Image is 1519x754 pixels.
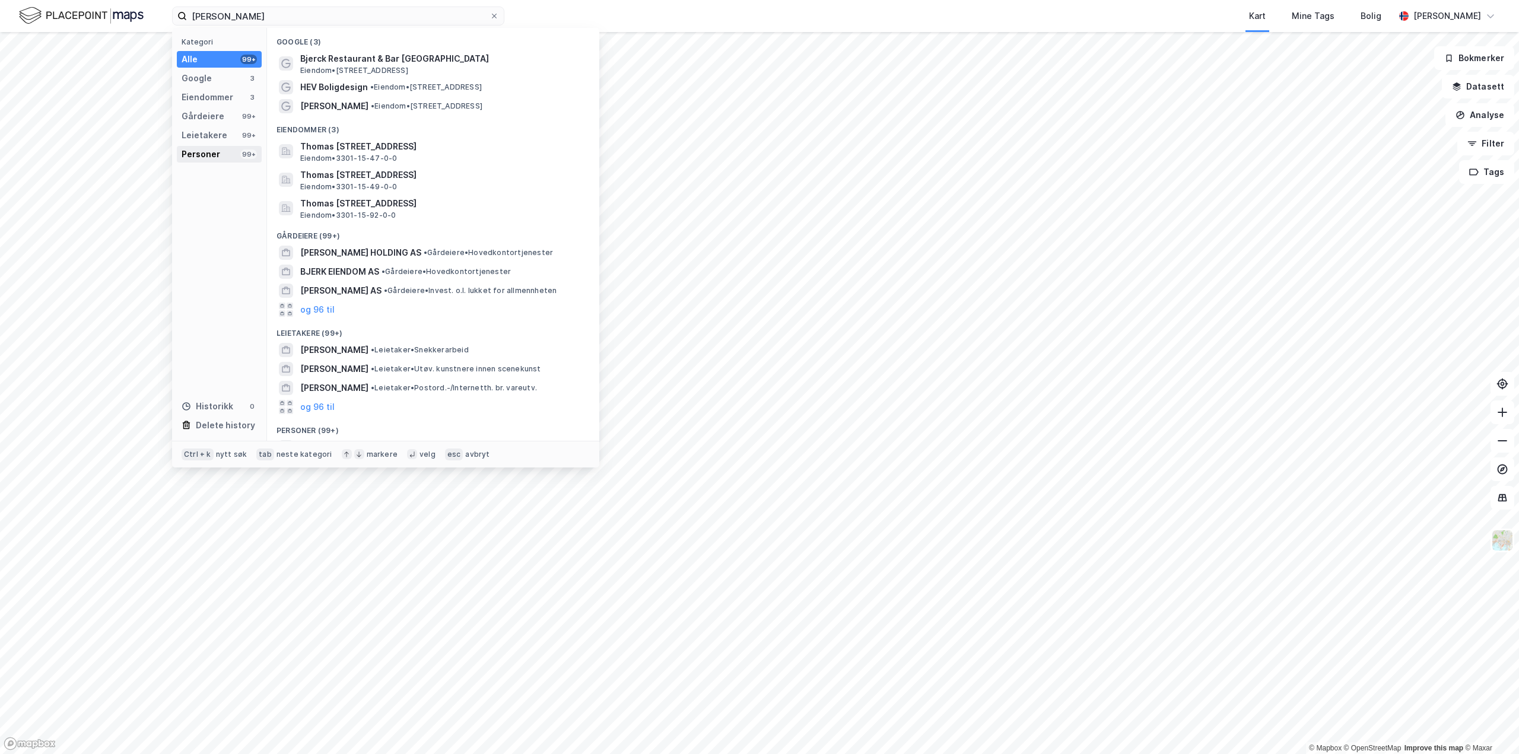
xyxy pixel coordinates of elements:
div: 3 [247,93,257,102]
a: OpenStreetMap [1344,744,1402,752]
span: Leietaker • Snekkerarbeid [371,345,469,355]
img: Z [1491,529,1514,552]
span: Gårdeiere • Hovedkontortjenester [382,267,511,276]
div: Personer [182,147,220,161]
div: Mine Tags [1292,9,1334,23]
button: og 96 til [300,400,335,414]
span: • [371,383,374,392]
div: Google (3) [267,28,599,49]
span: [PERSON_NAME] AS [300,284,382,298]
div: 99+ [240,131,257,140]
div: Gårdeiere [182,109,224,123]
span: • [371,101,374,110]
button: og 96 til [300,303,335,317]
span: Eiendom • [STREET_ADDRESS] [300,66,408,75]
div: Ctrl + k [182,448,214,460]
div: Alle [182,52,198,66]
span: • [370,82,374,91]
div: Personer (99+) [267,416,599,438]
span: Thomas [STREET_ADDRESS] [300,196,585,211]
span: Thomas [STREET_ADDRESS] [300,139,585,154]
button: Datasett [1442,75,1514,98]
button: Filter [1457,132,1514,155]
span: • [424,248,427,257]
div: avbryt [465,450,490,459]
div: 0 [247,402,257,411]
div: Kategori [182,37,262,46]
div: Leietakere (99+) [267,319,599,341]
div: 99+ [240,55,257,64]
span: • [371,364,374,373]
span: Eiendom • [STREET_ADDRESS] [371,101,482,111]
div: 3 [247,74,257,83]
span: Eiendom • 3301-15-49-0-0 [300,182,397,192]
span: • [371,345,374,354]
div: Bolig [1361,9,1381,23]
img: logo.f888ab2527a4732fd821a326f86c7f29.svg [19,5,144,26]
span: [PERSON_NAME] [300,343,368,357]
a: Mapbox [1309,744,1342,752]
span: [PERSON_NAME] [300,99,368,113]
input: Søk på adresse, matrikkel, gårdeiere, leietakere eller personer [187,7,490,25]
span: • [384,286,387,295]
span: Gårdeiere • Hovedkontortjenester [424,248,553,257]
div: 99+ [240,149,257,159]
span: • [382,267,385,276]
div: [PERSON_NAME] [1413,9,1481,23]
div: Google [182,71,212,85]
div: esc [445,448,463,460]
span: HEV Boligdesign [300,80,368,94]
button: Analyse [1445,103,1514,127]
iframe: Chat Widget [1460,697,1519,754]
button: Tags [1459,160,1514,184]
a: Improve this map [1404,744,1463,752]
span: Thomas [STREET_ADDRESS] [300,168,585,182]
span: Bjerck Restaurant & Bar [GEOGRAPHIC_DATA] [300,52,585,66]
span: Eiendom • 3301-15-92-0-0 [300,211,396,220]
div: Leietakere [182,128,227,142]
div: markere [367,450,398,459]
div: Kart [1249,9,1266,23]
span: Eiendom • 3301-15-47-0-0 [300,154,397,163]
div: 99+ [240,112,257,121]
div: tab [256,448,274,460]
div: Gårdeiere (99+) [267,222,599,243]
span: Leietaker • Postord.-/Internetth. br. vareutv. [371,383,537,393]
span: BJERK EIENDOM AS [300,265,379,279]
span: [PERSON_NAME] HOLDING AS [300,246,421,260]
span: Gårdeiere • Invest. o.l. lukket for allmennheten [384,286,557,295]
span: [PERSON_NAME] [300,362,368,376]
div: Eiendommer (3) [267,116,599,137]
span: Leietaker • Utøv. kunstnere innen scenekunst [371,364,541,374]
span: Eiendom • [STREET_ADDRESS] [370,82,482,92]
div: nytt søk [216,450,247,459]
a: Mapbox homepage [4,737,56,750]
div: Historikk [182,399,233,413]
div: neste kategori [277,450,332,459]
div: velg [420,450,436,459]
span: [PERSON_NAME] [300,381,368,395]
div: Eiendommer [182,90,233,104]
div: Delete history [196,418,255,432]
button: Bokmerker [1434,46,1514,70]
